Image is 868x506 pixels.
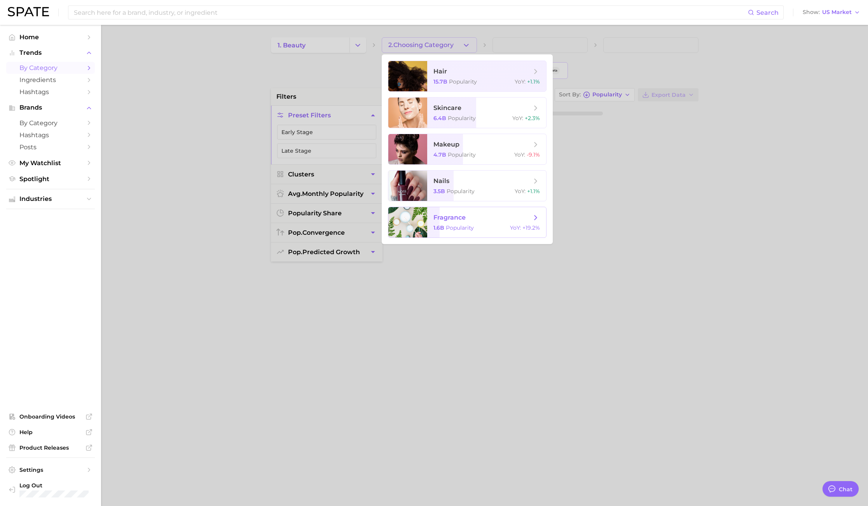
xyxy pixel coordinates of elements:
[19,195,82,202] span: Industries
[19,88,82,96] span: Hashtags
[6,442,95,454] a: Product Releases
[448,151,476,158] span: Popularity
[6,464,95,476] a: Settings
[19,159,82,167] span: My Watchlist
[19,64,82,72] span: by Category
[19,119,82,127] span: by Category
[433,104,461,112] span: skincare
[433,68,447,75] span: hair
[433,224,444,231] span: 1.6b
[19,33,82,41] span: Home
[6,129,95,141] a: Hashtags
[448,115,476,122] span: Popularity
[6,62,95,74] a: by Category
[433,214,466,221] span: fragrance
[515,78,526,85] span: YoY :
[433,177,449,185] span: nails
[6,117,95,129] a: by Category
[19,466,82,473] span: Settings
[512,115,523,122] span: YoY :
[8,7,49,16] img: SPATE
[73,6,748,19] input: Search here for a brand, industry, or ingredient
[522,224,540,231] span: +19.2%
[822,10,852,14] span: US Market
[19,131,82,139] span: Hashtags
[19,413,82,420] span: Onboarding Videos
[19,482,100,489] span: Log Out
[433,78,447,85] span: 15.7b
[6,193,95,205] button: Industries
[514,151,525,158] span: YoY :
[19,104,82,111] span: Brands
[433,141,459,148] span: makeup
[6,47,95,59] button: Trends
[19,429,82,436] span: Help
[19,175,82,183] span: Spotlight
[382,54,553,244] ul: 2.Choosing Category
[6,141,95,153] a: Posts
[756,9,779,16] span: Search
[6,411,95,422] a: Onboarding Videos
[433,151,446,158] span: 4.7b
[515,188,526,195] span: YoY :
[6,173,95,185] a: Spotlight
[801,7,862,17] button: ShowUS Market
[19,49,82,56] span: Trends
[803,10,820,14] span: Show
[525,115,540,122] span: +2.3%
[6,74,95,86] a: Ingredients
[510,224,521,231] span: YoY :
[6,102,95,113] button: Brands
[6,426,95,438] a: Help
[527,188,540,195] span: +1.1%
[6,31,95,43] a: Home
[6,86,95,98] a: Hashtags
[19,143,82,151] span: Posts
[527,151,540,158] span: -9.1%
[527,78,540,85] span: +1.1%
[446,224,474,231] span: Popularity
[447,188,475,195] span: Popularity
[449,78,477,85] span: Popularity
[19,76,82,84] span: Ingredients
[433,115,446,122] span: 6.4b
[433,188,445,195] span: 3.5b
[6,480,95,500] a: Log out. Currently logged in with e-mail srosen@interparfumsinc.com.
[6,157,95,169] a: My Watchlist
[19,444,82,451] span: Product Releases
